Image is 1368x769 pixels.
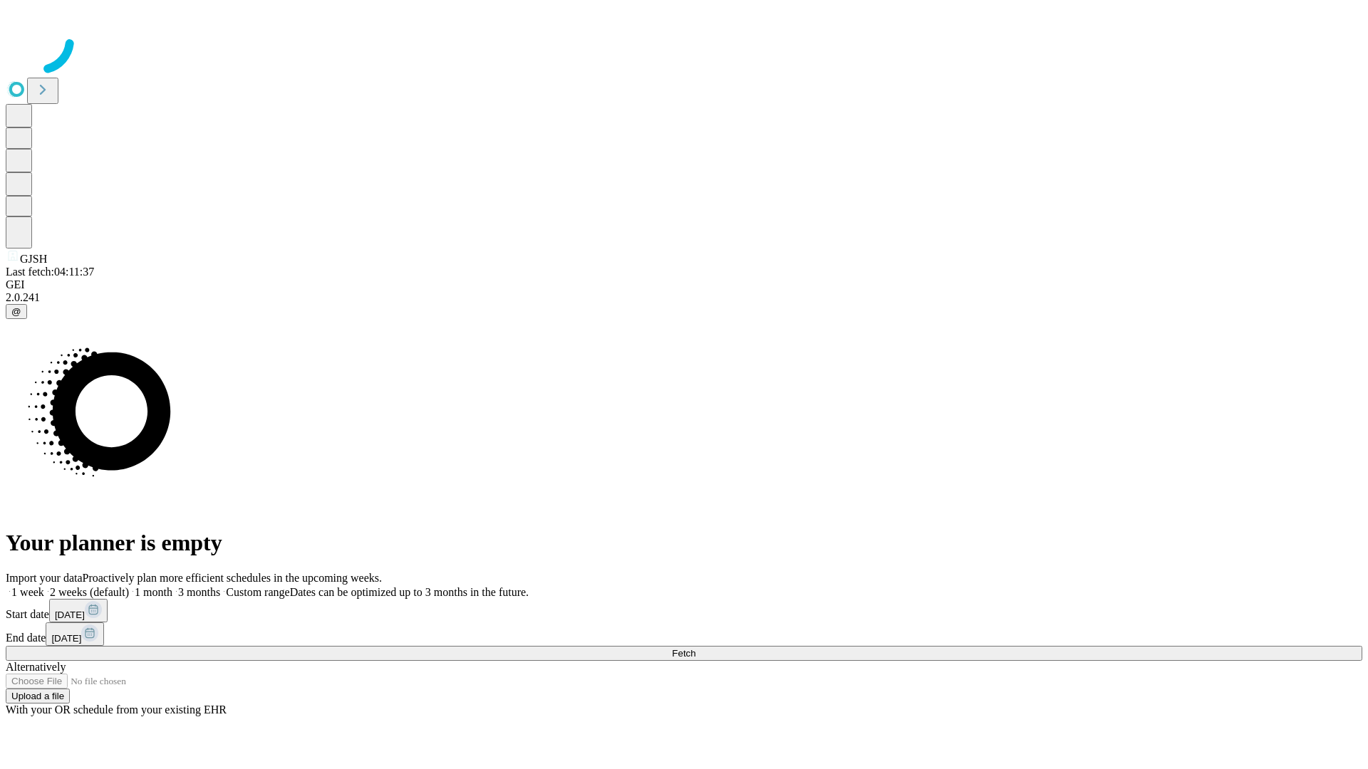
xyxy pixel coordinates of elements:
[20,253,47,265] span: GJSH
[51,633,81,644] span: [DATE]
[50,586,129,598] span: 2 weeks (default)
[6,266,94,278] span: Last fetch: 04:11:37
[6,572,83,584] span: Import your data
[46,622,104,646] button: [DATE]
[55,610,85,620] span: [DATE]
[178,586,220,598] span: 3 months
[6,530,1362,556] h1: Your planner is empty
[6,703,227,716] span: With your OR schedule from your existing EHR
[11,306,21,317] span: @
[6,599,1362,622] div: Start date
[6,304,27,319] button: @
[6,291,1362,304] div: 2.0.241
[6,622,1362,646] div: End date
[290,586,529,598] span: Dates can be optimized up to 3 months in the future.
[6,689,70,703] button: Upload a file
[83,572,382,584] span: Proactively plan more efficient schedules in the upcoming weeks.
[49,599,108,622] button: [DATE]
[6,661,66,673] span: Alternatively
[6,646,1362,661] button: Fetch
[226,586,289,598] span: Custom range
[672,648,695,659] span: Fetch
[135,586,172,598] span: 1 month
[11,586,44,598] span: 1 week
[6,278,1362,291] div: GEI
